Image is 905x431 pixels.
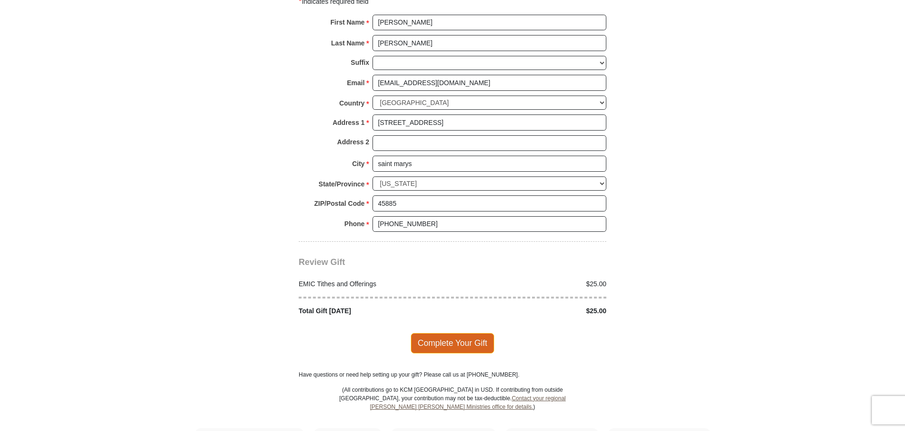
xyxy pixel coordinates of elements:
[331,36,365,50] strong: Last Name
[347,76,364,89] strong: Email
[339,97,365,110] strong: Country
[452,306,612,316] div: $25.00
[299,257,345,267] span: Review Gift
[452,279,612,289] div: $25.00
[411,333,495,353] span: Complete Your Gift
[337,135,369,149] strong: Address 2
[294,279,453,289] div: EMIC Tithes and Offerings
[352,157,364,170] strong: City
[314,197,365,210] strong: ZIP/Postal Code
[330,16,364,29] strong: First Name
[351,56,369,69] strong: Suffix
[370,395,566,410] a: Contact your regional [PERSON_NAME] [PERSON_NAME] Ministries office for details.
[299,370,606,379] p: Have questions or need help setting up your gift? Please call us at [PHONE_NUMBER].
[339,386,566,428] p: (All contributions go to KCM [GEOGRAPHIC_DATA] in USD. If contributing from outside [GEOGRAPHIC_D...
[345,217,365,230] strong: Phone
[319,177,364,191] strong: State/Province
[294,306,453,316] div: Total Gift [DATE]
[333,116,365,129] strong: Address 1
